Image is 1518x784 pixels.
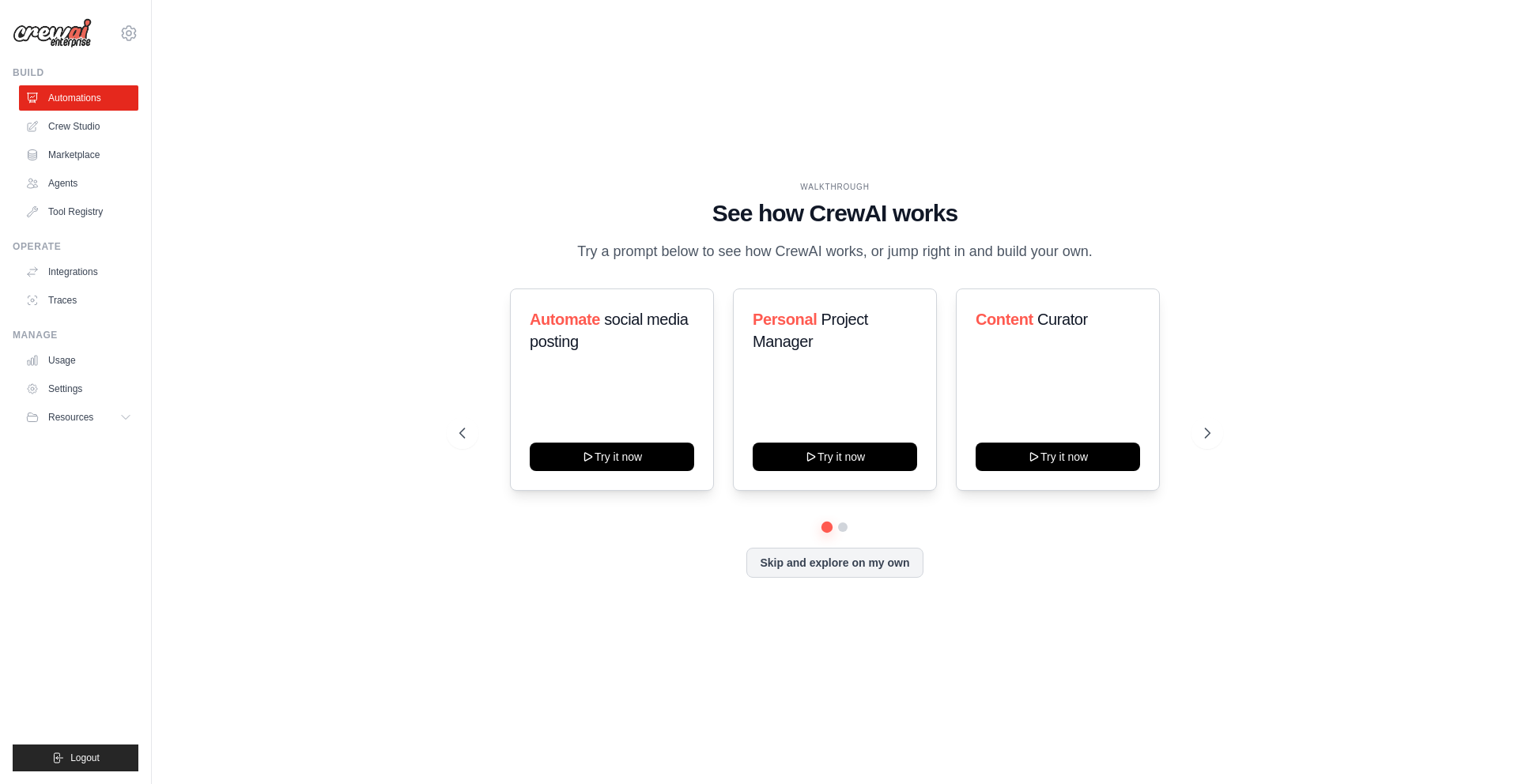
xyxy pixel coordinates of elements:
[70,752,100,764] span: Logout
[1037,311,1088,328] span: Curator
[1439,708,1518,784] iframe: Chat Widget
[13,240,138,253] div: Operate
[13,66,138,79] div: Build
[530,311,689,350] span: social media posting
[19,259,138,285] a: Integrations
[13,18,92,48] img: Logo
[459,181,1210,193] div: WALKTHROUGH
[976,311,1033,328] span: Content
[569,240,1101,263] p: Try a prompt below to see how CrewAI works, or jump right in and build your own.
[459,199,1210,228] h1: See how CrewAI works
[48,411,93,424] span: Resources
[753,311,817,328] span: Personal
[19,376,138,401] a: Settings
[976,443,1140,471] button: Try it now
[530,443,694,471] button: Try it now
[13,329,138,341] div: Manage
[19,405,138,430] button: Resources
[13,744,138,771] button: Logout
[530,311,600,328] span: Automate
[753,443,917,471] button: Try it now
[19,171,138,196] a: Agents
[753,311,868,350] span: Project Manager
[19,142,138,168] a: Marketplace
[19,199,138,224] a: Tool Registry
[19,114,138,139] a: Crew Studio
[746,548,923,578] button: Skip and explore on my own
[19,288,138,313] a: Traces
[19,348,138,373] a: Usage
[19,85,138,111] a: Automations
